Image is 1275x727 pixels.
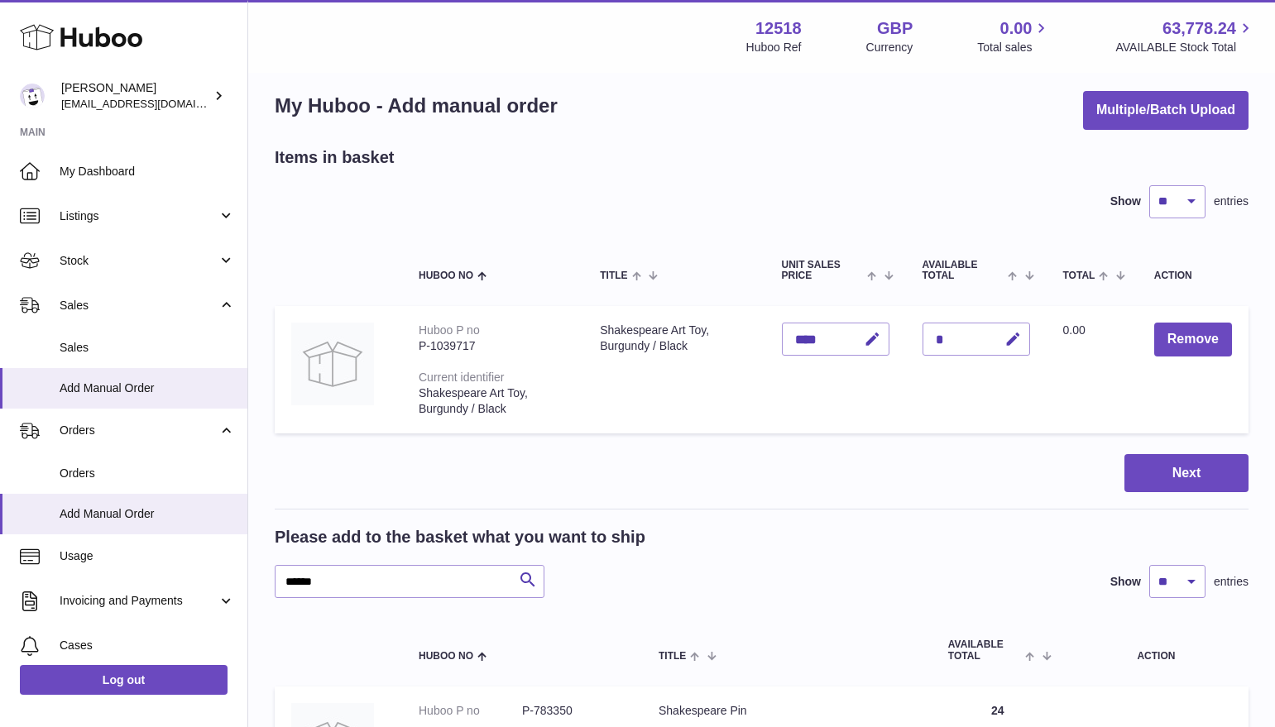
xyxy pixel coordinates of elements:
[600,270,627,281] span: Title
[60,164,235,179] span: My Dashboard
[61,97,243,110] span: [EMAIL_ADDRESS][DOMAIN_NAME]
[659,651,686,662] span: Title
[746,40,802,55] div: Huboo Ref
[60,466,235,481] span: Orders
[866,40,913,55] div: Currency
[1124,454,1249,493] button: Next
[977,17,1051,55] a: 0.00 Total sales
[1083,91,1249,130] button: Multiple/Batch Upload
[977,40,1051,55] span: Total sales
[20,84,45,108] img: caitlin@fancylamp.co
[1110,574,1141,590] label: Show
[60,340,235,356] span: Sales
[20,665,228,695] a: Log out
[60,253,218,269] span: Stock
[60,638,235,653] span: Cases
[60,208,218,224] span: Listings
[1214,194,1249,209] span: entries
[275,146,395,169] h2: Items in basket
[1063,323,1086,337] span: 0.00
[60,423,218,438] span: Orders
[948,639,1022,661] span: AVAILABLE Total
[583,306,765,433] td: Shakespeare Art Toy, Burgundy / Black
[1000,17,1033,40] span: 0.00
[60,593,218,609] span: Invoicing and Payments
[419,651,473,662] span: Huboo no
[782,260,864,281] span: Unit Sales Price
[755,17,802,40] strong: 12518
[275,93,558,119] h1: My Huboo - Add manual order
[1154,323,1232,356] button: Remove
[419,385,567,417] div: Shakespeare Art Toy, Burgundy / Black
[1063,270,1095,281] span: Total
[923,260,1004,281] span: AVAILABLE Total
[419,371,505,384] div: Current identifier
[1115,40,1255,55] span: AVAILABLE Stock Total
[522,703,626,719] dd: P-783350
[61,80,210,112] div: [PERSON_NAME]
[60,506,235,522] span: Add Manual Order
[1115,17,1255,55] a: 63,778.24 AVAILABLE Stock Total
[1110,194,1141,209] label: Show
[419,270,473,281] span: Huboo no
[1154,270,1232,281] div: Action
[1162,17,1236,40] span: 63,778.24
[291,323,374,405] img: Shakespeare Art Toy, Burgundy / Black
[60,548,235,564] span: Usage
[419,323,480,337] div: Huboo P no
[419,703,522,719] dt: Huboo P no
[60,298,218,313] span: Sales
[60,380,235,396] span: Add Manual Order
[1214,574,1249,590] span: entries
[419,338,567,354] div: P-1039717
[275,526,645,548] h2: Please add to the basket what you want to ship
[1064,623,1249,677] th: Action
[877,17,913,40] strong: GBP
